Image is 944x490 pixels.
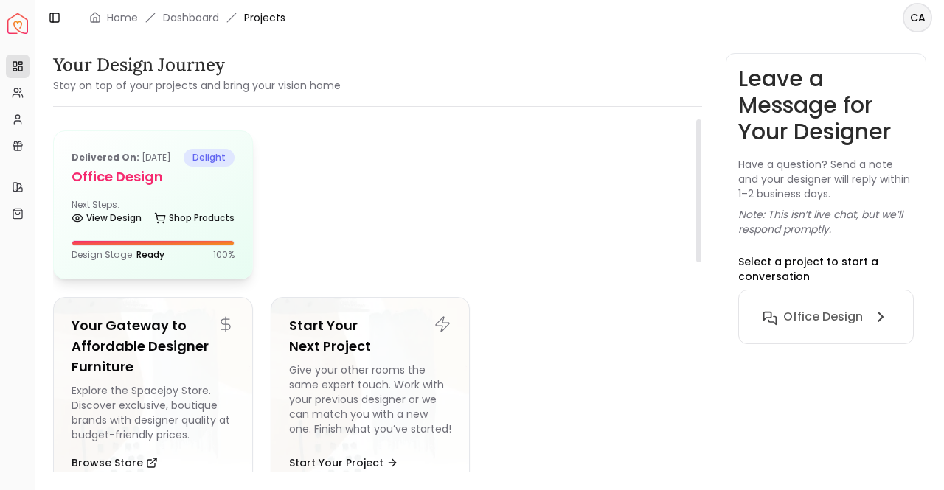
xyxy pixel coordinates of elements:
[184,149,235,167] span: delight
[244,10,285,25] span: Projects
[738,207,914,237] p: Note: This isn’t live chat, but we’ll respond promptly.
[72,383,235,442] div: Explore the Spacejoy Store. Discover exclusive, boutique brands with designer quality at budget-f...
[783,308,863,326] h6: Office Design
[738,157,914,201] p: Have a question? Send a note and your designer will reply within 1–2 business days.
[53,53,341,77] h3: Your Design Journey
[7,13,28,34] a: Spacejoy
[289,448,398,477] button: Start Your Project
[213,249,235,261] p: 100 %
[738,254,914,284] p: Select a project to start a conversation
[72,199,235,228] div: Next Steps:
[904,4,931,31] span: CA
[72,167,235,187] h5: Office Design
[53,78,341,93] small: Stay on top of your projects and bring your vision home
[89,10,285,25] nav: breadcrumb
[136,248,164,261] span: Ready
[72,208,142,228] a: View Design
[7,13,28,34] img: Spacejoy Logo
[72,448,158,477] button: Browse Store
[72,315,235,377] h5: Your Gateway to Affordable Designer Furniture
[289,315,452,357] h5: Start Your Next Project
[738,66,914,145] h3: Leave a Message for Your Designer
[751,302,901,332] button: Office Design
[107,10,138,25] a: Home
[72,149,171,167] p: [DATE]
[72,249,164,261] p: Design Stage:
[163,10,219,25] a: Dashboard
[154,208,235,228] a: Shop Products
[289,363,452,442] div: Give your other rooms the same expert touch. Work with your previous designer or we can match you...
[72,151,139,164] b: Delivered on:
[903,3,932,32] button: CA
